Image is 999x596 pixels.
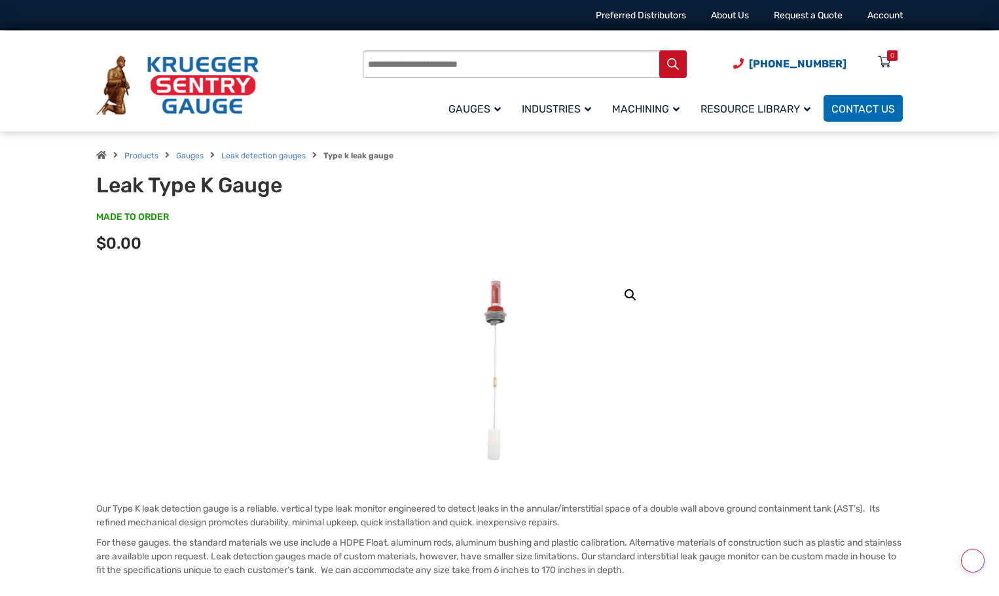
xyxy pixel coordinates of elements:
img: Krueger Sentry Gauge [96,56,259,116]
img: Leak Detection Gauge [459,273,539,469]
h1: Leak Type K Gauge [96,173,419,198]
a: Gauges [176,151,204,160]
a: Industries [514,93,604,124]
a: Resource Library [693,93,824,124]
a: Gauges [441,93,514,124]
span: Machining [612,103,680,115]
a: Account [867,10,903,21]
a: Products [124,151,158,160]
span: $0.00 [96,234,141,253]
p: For these gauges, the standard materials we use include a HDPE Float, aluminum rods, aluminum bus... [96,536,903,577]
span: [PHONE_NUMBER] [749,58,846,70]
a: About Us [711,10,749,21]
a: Request a Quote [774,10,843,21]
span: Contact Us [831,103,895,115]
div: 0 [890,50,894,61]
a: Contact Us [824,95,903,122]
span: Industries [522,103,591,115]
span: Resource Library [700,103,810,115]
strong: Type k leak gauge [323,151,393,160]
span: Gauges [448,103,501,115]
span: MADE TO ORDER [96,211,169,224]
a: View full-screen image gallery [619,283,642,307]
a: Phone Number (920) 434-8860 [733,56,846,72]
a: Leak detection gauges [221,151,306,160]
a: Preferred Distributors [596,10,686,21]
p: Our Type K leak detection gauge is a reliable, vertical type leak monitor engineered to detect le... [96,502,903,529]
a: Machining [604,93,693,124]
